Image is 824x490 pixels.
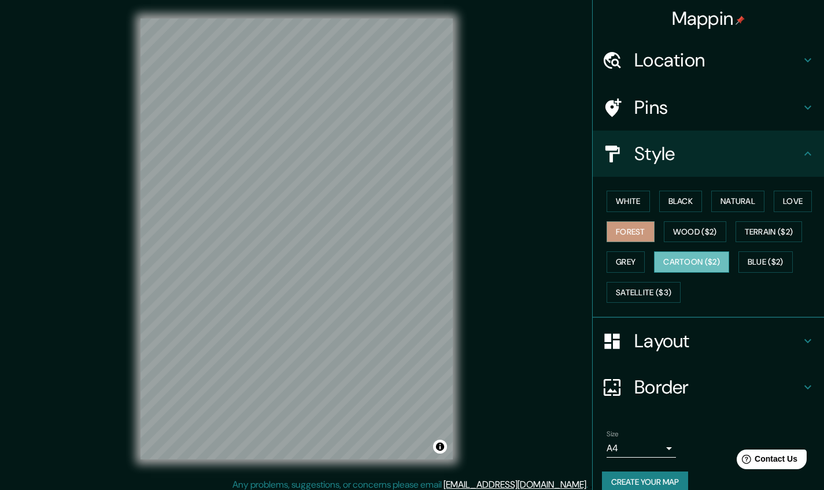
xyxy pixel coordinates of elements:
[607,439,676,458] div: A4
[634,329,801,352] h4: Layout
[634,376,801,399] h4: Border
[721,445,811,477] iframe: Help widget launcher
[774,191,812,212] button: Love
[607,282,681,303] button: Satellite ($3)
[634,96,801,119] h4: Pins
[607,251,645,273] button: Grey
[634,142,801,165] h4: Style
[607,191,650,212] button: White
[433,440,447,454] button: Toggle attribution
[659,191,703,212] button: Black
[738,251,793,273] button: Blue ($2)
[593,318,824,364] div: Layout
[654,251,729,273] button: Cartoon ($2)
[593,84,824,131] div: Pins
[634,49,801,72] h4: Location
[736,16,745,25] img: pin-icon.png
[141,18,453,459] canvas: Map
[607,221,655,243] button: Forest
[711,191,764,212] button: Natural
[672,7,745,30] h4: Mappin
[593,364,824,410] div: Border
[736,221,803,243] button: Terrain ($2)
[607,429,619,439] label: Size
[593,37,824,83] div: Location
[593,131,824,177] div: Style
[664,221,726,243] button: Wood ($2)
